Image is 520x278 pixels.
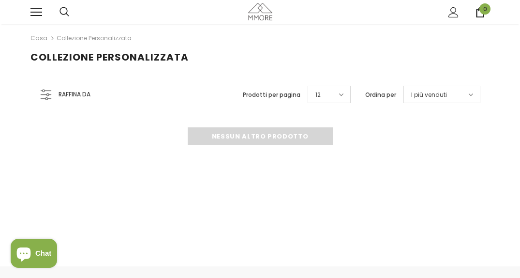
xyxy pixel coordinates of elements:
[365,90,396,100] label: Ordina per
[411,90,447,100] span: I più venduti
[30,32,47,44] a: Casa
[8,239,60,270] inbox-online-store-chat: Shopify online store chat
[243,90,300,100] label: Prodotti per pagina
[30,50,189,64] span: Collezione personalizzata
[59,89,90,100] span: Raffina da
[248,3,272,20] img: Casi MMORE
[475,7,485,17] a: 0
[315,90,321,100] span: 12
[57,34,132,42] a: Collezione personalizzata
[479,3,490,15] span: 0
